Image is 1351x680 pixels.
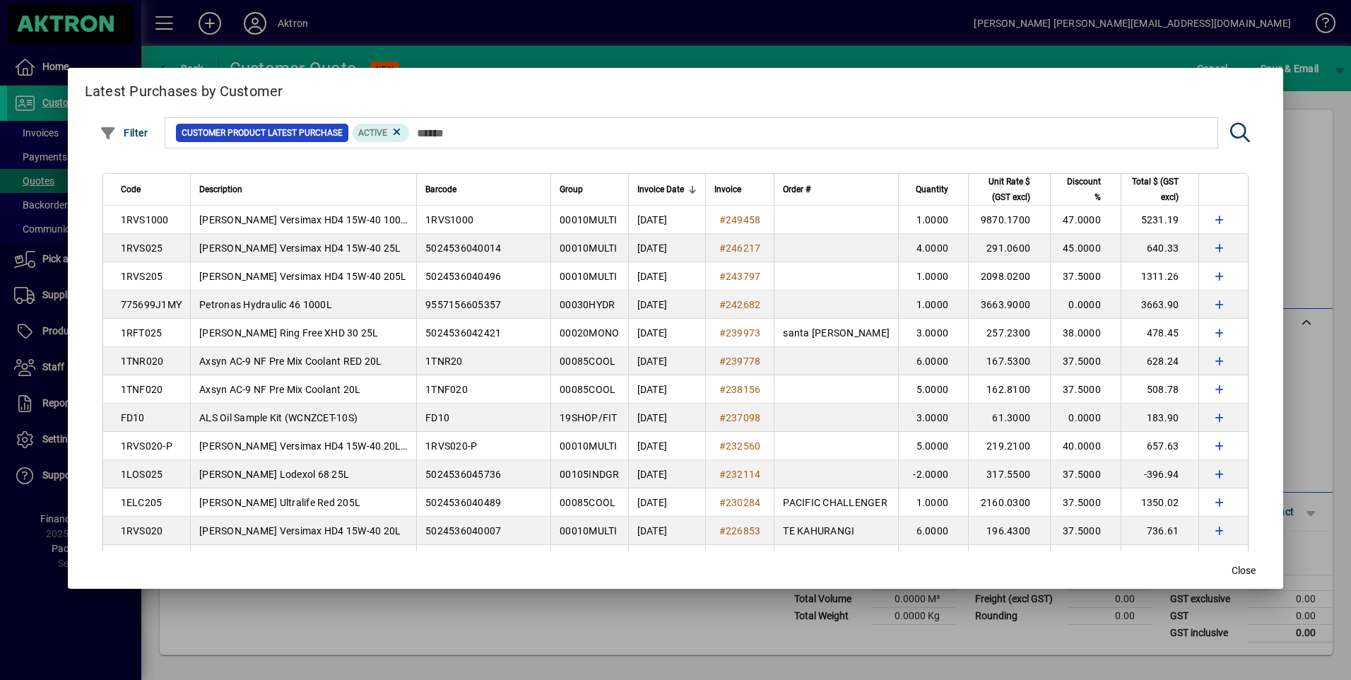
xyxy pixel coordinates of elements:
[726,440,761,452] span: 232560
[199,469,349,480] span: [PERSON_NAME] Lodexol 68 25L
[714,297,766,312] a: #242682
[560,440,618,452] span: 00010MULTI
[121,469,163,480] span: 1LOS025
[628,404,705,432] td: [DATE]
[560,214,618,225] span: 00010MULTI
[1050,432,1121,460] td: 40.0000
[968,460,1050,488] td: 317.5500
[425,384,468,395] span: 1TNF020
[1121,517,1198,545] td: 736.61
[199,356,382,367] span: Axsyn AC-9 NF Pre Mix Coolant RED 20L
[121,327,163,339] span: 1RFT025
[560,469,620,480] span: 00105INDGR
[425,182,542,197] div: Barcode
[1121,545,1198,573] td: 1973.16
[726,327,761,339] span: 239973
[1121,319,1198,347] td: 478.45
[121,440,172,452] span: 1RVS020-P
[182,126,343,140] span: Customer Product Latest Purchase
[199,242,401,254] span: [PERSON_NAME] Versimax HD4 15W-40 25L
[425,440,477,452] span: 1RVS020-P
[898,262,968,291] td: 1.0000
[425,271,501,282] span: 5024536040496
[714,467,766,482] a: #232114
[1050,319,1121,347] td: 38.0000
[121,525,163,537] span: 1RVS020
[96,120,152,146] button: Filter
[1050,291,1121,319] td: 0.0000
[425,299,501,310] span: 9557156605357
[977,174,1030,205] span: Unit Rate $ (GST excl)
[121,182,141,197] span: Code
[628,545,705,573] td: [DATE]
[628,206,705,234] td: [DATE]
[1059,174,1114,205] div: Discount %
[726,525,761,537] span: 226853
[714,382,766,397] a: #238156
[898,488,968,517] td: 1.0000
[637,182,684,197] span: Invoice Date
[199,525,401,537] span: [PERSON_NAME] Versimax HD4 15W-40 20L
[425,356,463,367] span: 1TNR20
[714,353,766,369] a: #239778
[425,327,501,339] span: 5024536042421
[1121,404,1198,432] td: 183.90
[968,545,1050,573] td: 164.4300
[726,214,761,225] span: 249458
[719,356,726,367] span: #
[199,182,242,197] span: Description
[628,375,705,404] td: [DATE]
[560,525,618,537] span: 00010MULTI
[1121,262,1198,291] td: 1311.26
[628,234,705,262] td: [DATE]
[1121,460,1198,488] td: -396.94
[1050,262,1121,291] td: 37.5000
[1130,174,1191,205] div: Total $ (GST excl)
[968,517,1050,545] td: 196.4300
[1221,558,1266,583] button: Close
[774,319,898,347] td: santa [PERSON_NAME]
[714,182,766,197] div: Invoice
[1121,347,1198,375] td: 628.24
[714,182,741,197] span: Invoice
[726,384,761,395] span: 238156
[719,242,726,254] span: #
[121,356,164,367] span: 1TNR020
[714,325,766,341] a: #239973
[968,262,1050,291] td: 2098.0200
[783,182,810,197] span: Order #
[121,384,163,395] span: 1TNF020
[898,404,968,432] td: 3.0000
[560,271,618,282] span: 00010MULTI
[726,242,761,254] span: 246217
[726,356,761,367] span: 239778
[1050,375,1121,404] td: 37.5000
[628,291,705,319] td: [DATE]
[121,242,163,254] span: 1RVS025
[560,182,620,197] div: Group
[1232,563,1256,578] span: Close
[719,525,726,537] span: #
[121,182,182,197] div: Code
[637,182,697,197] div: Invoice Date
[719,469,726,480] span: #
[774,488,898,517] td: PACIFIC CHALLENGER
[425,214,473,225] span: 1RVS1000
[1050,517,1121,545] td: 37.5000
[100,127,148,139] span: Filter
[1050,234,1121,262] td: 45.0000
[898,460,968,488] td: -2.0000
[121,299,182,310] span: 775699J1MY
[1121,375,1198,404] td: 508.78
[628,432,705,460] td: [DATE]
[714,438,766,454] a: #232560
[199,271,407,282] span: [PERSON_NAME] Versimax HD4 15W-40 205L
[199,497,360,508] span: [PERSON_NAME] Ultralife Red 205L
[1059,174,1101,205] span: Discount %
[714,240,766,256] a: #246217
[898,291,968,319] td: 1.0000
[425,182,456,197] span: Barcode
[628,488,705,517] td: [DATE]
[121,271,163,282] span: 1RVS205
[898,375,968,404] td: 5.0000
